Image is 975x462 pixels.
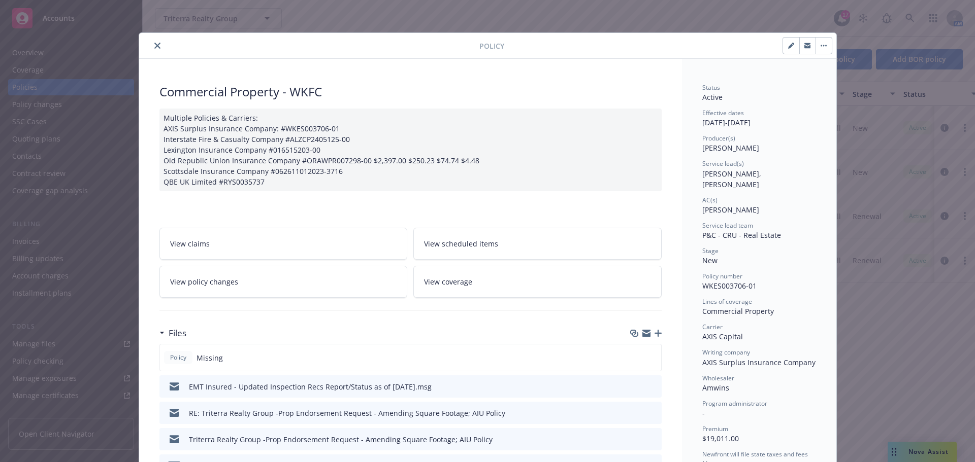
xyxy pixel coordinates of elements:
span: Service lead(s) [702,159,744,168]
a: View policy changes [159,266,408,298]
span: Policy [479,41,504,51]
span: New [702,256,718,265]
button: preview file [648,434,658,445]
span: View coverage [424,276,472,287]
div: EMT Insured - Updated Inspection Recs Report/Status as of [DATE].msg [189,381,432,392]
span: Program administrator [702,399,767,408]
div: RE: Triterra Realty Group -Prop Endorsement Request - Amending Square Footage; AIU Policy [189,408,505,418]
span: - [702,408,705,418]
span: Writing company [702,348,750,357]
a: View coverage [413,266,662,298]
button: close [151,40,164,52]
span: Effective dates [702,109,744,117]
span: Active [702,92,723,102]
div: Commercial Property [702,306,816,316]
span: Wholesaler [702,374,734,382]
span: Service lead team [702,221,753,230]
div: Triterra Realty Group -Prop Endorsement Request - Amending Square Footage; AIU Policy [189,434,493,445]
span: Carrier [702,323,723,331]
span: AXIS Surplus Insurance Company [702,358,816,367]
span: Amwins [702,383,729,393]
span: AC(s) [702,196,718,204]
div: Files [159,327,186,340]
span: Newfront will file state taxes and fees [702,450,808,458]
span: [PERSON_NAME], [PERSON_NAME] [702,169,763,189]
span: AXIS Capital [702,332,743,341]
span: View scheduled items [424,238,498,249]
a: View claims [159,228,408,260]
button: download file [632,434,640,445]
div: Multiple Policies & Carriers: AXIS Surplus Insurance Company: #WKES003706-01 Interstate Fire & Ca... [159,109,662,191]
span: Policy number [702,272,742,280]
button: preview file [648,408,658,418]
button: download file [632,408,640,418]
span: Premium [702,424,728,433]
span: WKES003706-01 [702,281,757,291]
h3: Files [169,327,186,340]
span: Lines of coverage [702,297,752,306]
span: Missing [197,352,223,363]
span: View claims [170,238,210,249]
span: Status [702,83,720,92]
a: View scheduled items [413,228,662,260]
span: Policy [168,353,188,362]
span: $19,011.00 [702,434,739,443]
span: Stage [702,246,719,255]
span: [PERSON_NAME] [702,143,759,153]
div: Commercial Property - WKFC [159,83,662,100]
span: View policy changes [170,276,238,287]
span: P&C - CRU - Real Estate [702,230,781,240]
button: preview file [648,381,658,392]
span: Producer(s) [702,134,735,143]
button: download file [632,381,640,392]
span: [PERSON_NAME] [702,205,759,215]
div: [DATE] - [DATE] [702,109,816,128]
